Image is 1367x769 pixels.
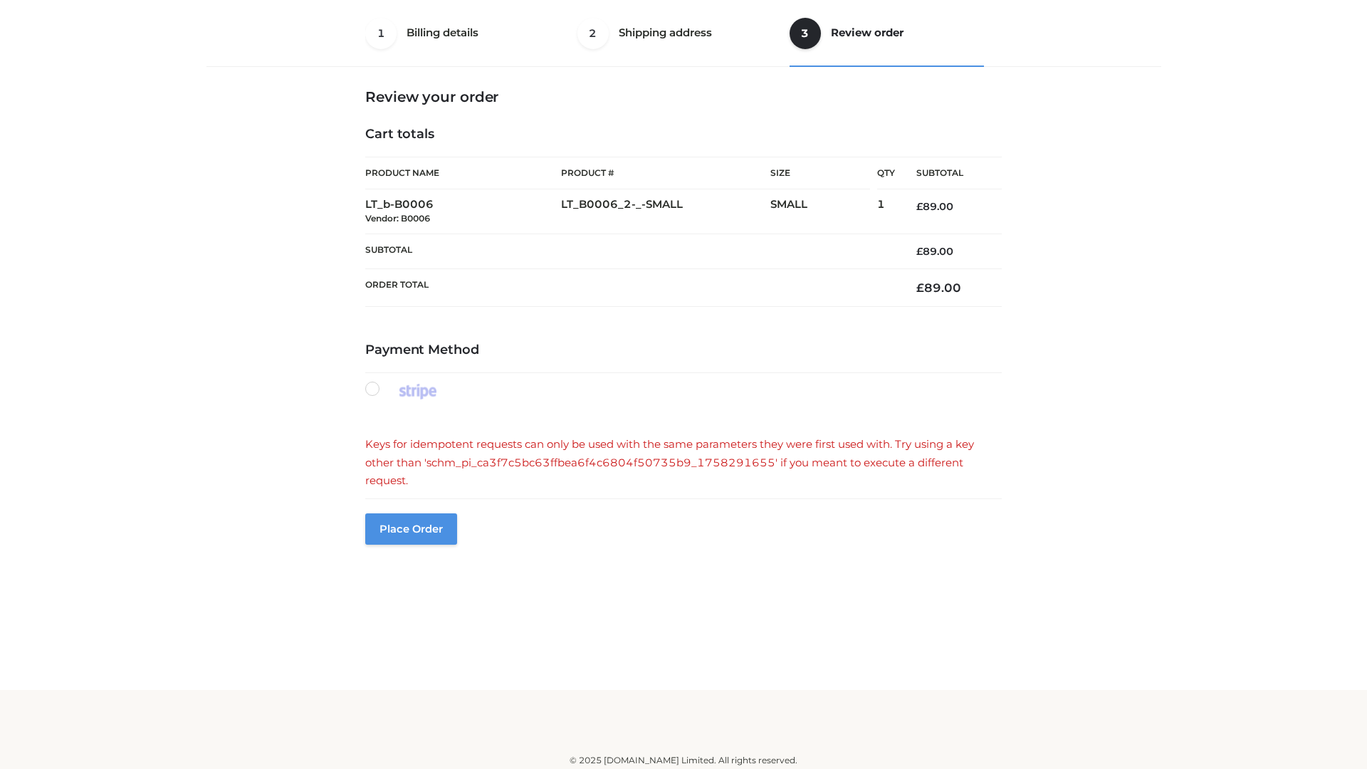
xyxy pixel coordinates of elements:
[770,189,877,234] td: SMALL
[916,245,953,258] bdi: 89.00
[916,281,961,295] bdi: 89.00
[365,342,1002,358] h4: Payment Method
[916,281,924,295] span: £
[365,269,895,307] th: Order Total
[561,157,770,189] th: Product #
[916,200,953,213] bdi: 89.00
[877,157,895,189] th: Qty
[365,234,895,268] th: Subtotal
[211,753,1156,768] div: © 2025 [DOMAIN_NAME] Limited. All rights reserved.
[365,88,1002,105] h3: Review your order
[365,189,561,234] td: LT_b-B0006
[365,435,1002,490] div: Keys for idempotent requests can only be used with the same parameters they were first used with....
[877,189,895,234] td: 1
[561,189,770,234] td: LT_B0006_2-_-SMALL
[365,213,430,224] small: Vendor: B0006
[895,157,1002,189] th: Subtotal
[916,200,923,213] span: £
[365,513,457,545] button: Place order
[770,157,870,189] th: Size
[916,245,923,258] span: £
[365,127,1002,142] h4: Cart totals
[365,157,561,189] th: Product Name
